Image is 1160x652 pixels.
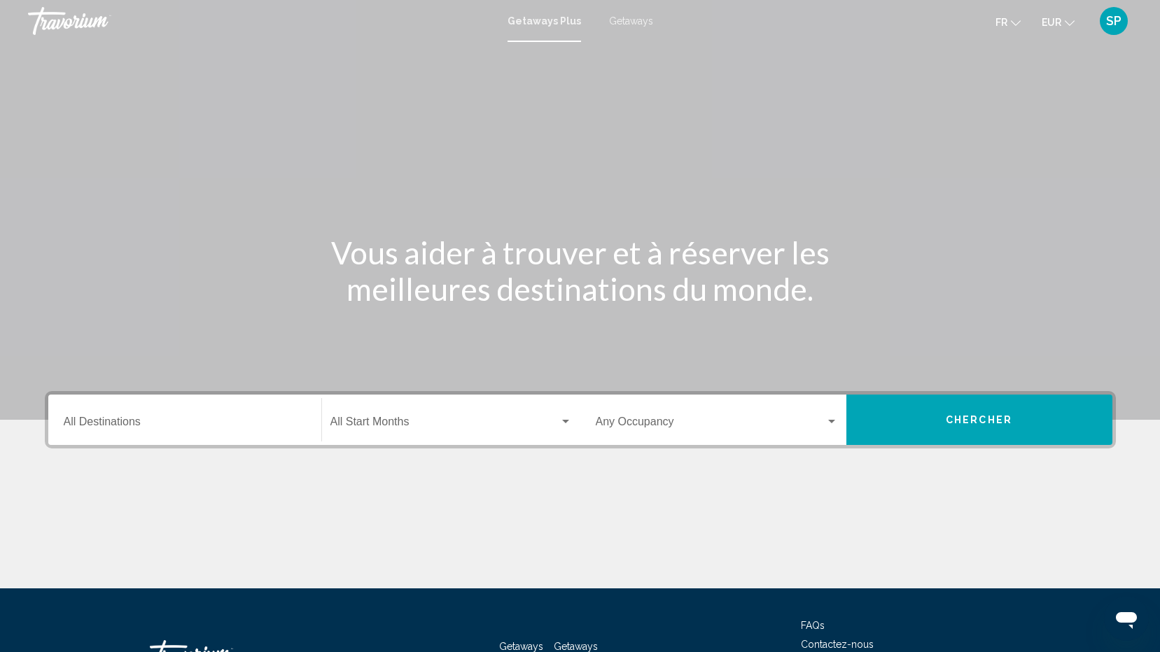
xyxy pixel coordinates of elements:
[1106,14,1121,28] span: SP
[1104,596,1149,641] iframe: Bouton de lancement de la fenêtre de messagerie
[846,395,1112,445] button: Chercher
[946,415,1012,426] span: Chercher
[508,15,581,27] a: Getaways Plus
[801,639,874,650] a: Contactez-nous
[1096,6,1132,36] button: User Menu
[48,395,1112,445] div: Search widget
[1042,12,1075,32] button: Change currency
[1042,17,1061,28] span: EUR
[28,7,494,35] a: Travorium
[318,234,843,307] h1: Vous aider à trouver et à réserver les meilleures destinations du monde.
[609,15,653,27] a: Getaways
[499,641,543,652] a: Getaways
[995,12,1021,32] button: Change language
[801,620,825,631] a: FAQs
[995,17,1007,28] span: fr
